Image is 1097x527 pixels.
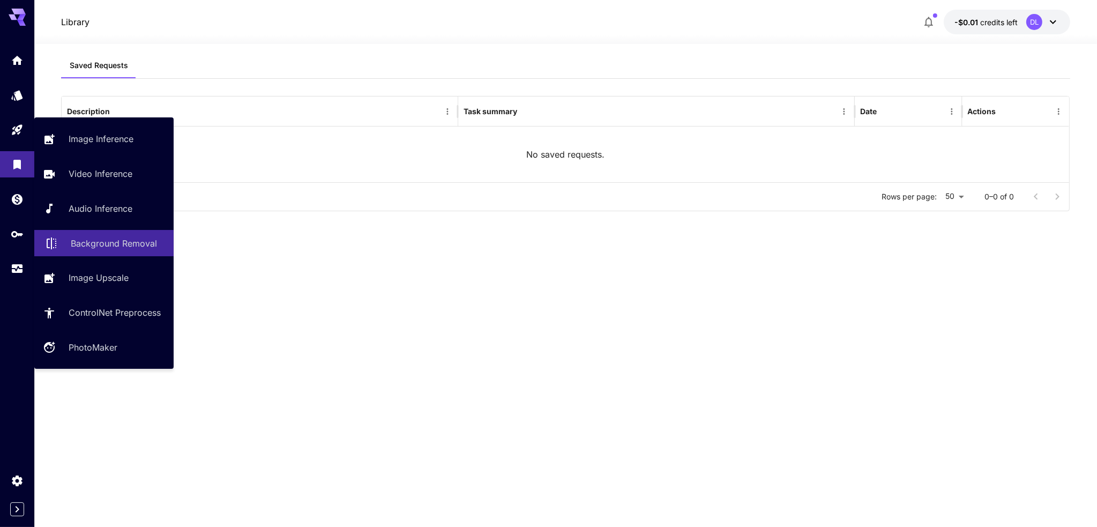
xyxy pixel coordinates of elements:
span: credits left [980,18,1018,27]
div: Home [11,54,24,67]
a: PhotoMaker [34,335,174,361]
div: Wallet [11,189,24,203]
div: Task summary [464,107,517,116]
p: Image Upscale [69,271,129,284]
button: Sort [878,104,893,119]
button: -$0.01 [944,10,1070,34]
p: 0–0 of 0 [985,191,1014,202]
button: Menu [1051,104,1066,119]
p: ControlNet Preprocess [69,306,161,319]
p: Video Inference [69,167,132,180]
p: Audio Inference [69,202,132,215]
p: Background Removal [71,237,157,250]
div: Models [11,88,24,102]
button: Menu [440,104,455,119]
div: API Keys [11,224,24,237]
a: Video Inference [34,161,174,187]
div: Playground [11,123,24,137]
button: Menu [837,104,852,119]
a: Image Upscale [34,265,174,291]
div: 50 [942,189,968,204]
button: Menu [944,104,959,119]
p: Library [61,16,89,28]
button: Expand sidebar [10,502,24,516]
a: ControlNet Preprocess [34,300,174,326]
span: Saved Requests [70,61,128,70]
div: Library [11,154,24,168]
div: Description [67,107,110,116]
p: No saved requests. [526,148,605,161]
button: Sort [111,104,126,119]
p: Rows per page: [882,191,937,202]
a: Audio Inference [34,196,174,222]
div: Actions [968,107,996,116]
div: Date [860,107,877,116]
div: Usage [11,262,24,276]
div: -$0.01 [954,17,1018,28]
div: DL [1026,14,1042,30]
span: -$0.01 [954,18,980,27]
nav: breadcrumb [61,16,89,28]
p: PhotoMaker [69,341,117,354]
a: Background Removal [34,230,174,256]
button: Sort [518,104,533,119]
div: Settings [11,474,24,487]
a: Image Inference [34,126,174,152]
p: Image Inference [69,132,133,145]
